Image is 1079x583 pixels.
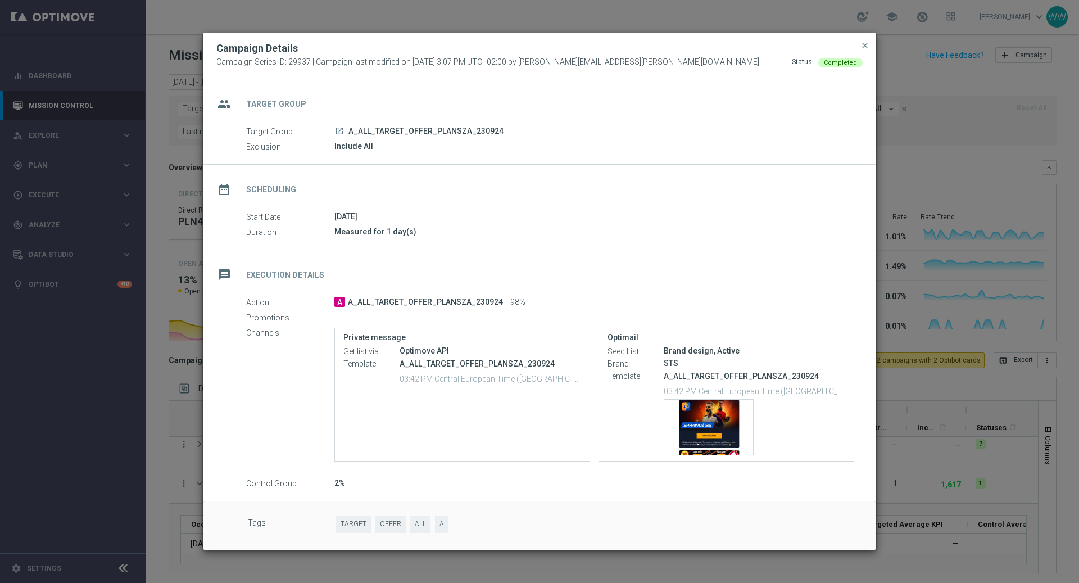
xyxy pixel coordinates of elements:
i: group [214,94,234,114]
p: 03:42 PM Central European Time ([GEOGRAPHIC_DATA]) (UTC +02:00) [400,373,581,384]
h2: Execution Details [246,270,324,281]
label: Optimail [607,333,845,342]
a: launch [334,126,344,137]
div: [DATE] [334,211,854,222]
div: Brand design, Active [664,345,845,356]
div: Optimove API [400,345,581,356]
label: Get list via [343,346,400,356]
span: Campaign Series ID: 29937 | Campaign last modified on [DATE] 3:07 PM UTC+02:00 by [PERSON_NAME][E... [216,57,759,67]
div: 2% [334,477,854,489]
span: TARGET [336,516,371,533]
h2: Scheduling [246,184,296,195]
label: Tags [248,516,336,533]
label: Duration [246,227,334,237]
div: Include All [334,141,854,152]
div: Status: [792,57,814,67]
p: 03:42 PM Central European Time (Warsaw) (UTC +02:00) [664,385,845,396]
span: A_ALL_TARGET_OFFER_PLANSZA_230924 [348,297,503,308]
label: Start Date [246,212,334,222]
label: Channels [246,328,334,338]
label: Promotions [246,313,334,323]
h2: Target Group [246,99,306,110]
i: date_range [214,179,234,200]
label: Action [246,297,334,308]
p: A_ALL_TARGET_OFFER_PLANSZA_230924 [664,371,845,381]
p: A_ALL_TARGET_OFFER_PLANSZA_230924 [400,359,581,369]
i: launch [335,126,344,135]
span: A [334,297,345,307]
label: Control Group [246,478,334,489]
span: close [860,41,869,50]
span: A [435,516,448,533]
span: OFFER [375,516,406,533]
span: Completed [824,59,857,66]
div: Measured for 1 day(s) [334,226,854,237]
span: 98% [510,297,525,308]
i: message [214,265,234,285]
label: Seed List [607,346,664,356]
span: ALL [410,516,430,533]
label: Template [343,359,400,369]
label: Private message [343,333,581,342]
span: A_ALL_TARGET_OFFER_PLANSZA_230924 [348,126,504,137]
label: Exclusion [246,142,334,152]
label: Target Group [246,126,334,137]
label: Brand [607,359,664,369]
colored-tag: Completed [818,57,863,66]
h2: Campaign Details [216,42,298,55]
label: Template [607,371,664,381]
div: STS [664,358,845,369]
